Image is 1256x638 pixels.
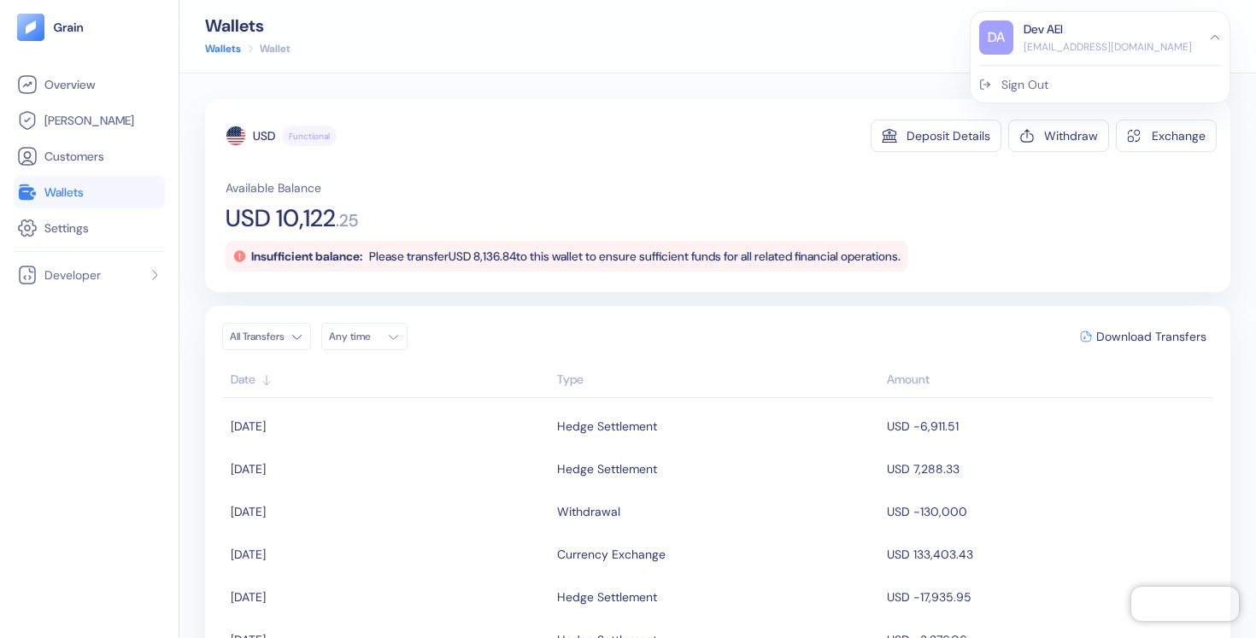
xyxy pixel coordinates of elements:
div: Sort ascending [231,371,549,389]
td: [DATE] [222,405,553,448]
div: Hedge Settlement [557,582,657,612]
span: Customers [44,148,104,165]
td: [DATE] [222,533,553,576]
div: Wallets [205,17,291,34]
img: logo-tablet-V2.svg [17,14,44,41]
td: USD -130,000 [883,490,1213,533]
div: Withdraw [1044,130,1098,142]
td: USD -6,911.51 [883,405,1213,448]
button: Withdraw [1008,120,1109,152]
span: Wallets [44,184,84,201]
span: Please transfer USD 8,136.84 to this wallet to ensure sufficient funds for all related financial ... [369,249,901,264]
td: USD -17,935.95 [883,576,1213,618]
iframe: Chatra live chat [1131,587,1239,621]
span: Settings [44,219,89,237]
span: Insufficient balance: [251,249,362,264]
span: . 25 [336,212,358,229]
a: Wallets [205,41,241,56]
div: Withdrawal [557,497,620,526]
span: Overview [44,76,95,93]
span: Functional [289,130,330,143]
span: Download Transfers [1096,331,1206,342]
td: [DATE] [222,490,553,533]
a: Settings [17,218,161,238]
span: USD 10,122 [226,207,336,231]
div: Currency Exchange [557,540,666,569]
span: [PERSON_NAME] [44,112,134,129]
img: logo [53,21,85,33]
div: Sign Out [1001,76,1048,94]
span: Available Balance [226,179,321,196]
button: Deposit Details [871,120,1001,152]
div: Dev AEI [1024,20,1063,38]
td: USD 7,288.33 [883,448,1213,490]
a: Customers [17,146,161,167]
button: Any time [321,323,408,350]
button: Exchange [1116,120,1217,152]
div: Hedge Settlement [557,454,657,483]
td: [DATE] [222,448,553,490]
div: Deposit Details [907,130,990,142]
div: USD [253,127,275,144]
div: DA [979,20,1013,55]
a: Wallets [17,182,161,202]
a: [PERSON_NAME] [17,110,161,131]
td: [DATE] [222,576,553,618]
button: Download Transfers [1073,324,1213,349]
div: Hedge Settlement [557,412,657,441]
div: Sort descending [887,371,1205,389]
div: [EMAIL_ADDRESS][DOMAIN_NAME] [1024,39,1192,55]
div: Sort ascending [557,371,879,389]
div: Exchange [1152,130,1206,142]
a: Overview [17,74,161,95]
div: Any time [329,330,380,343]
span: Developer [44,266,101,284]
td: USD 133,403.43 [883,533,1213,576]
